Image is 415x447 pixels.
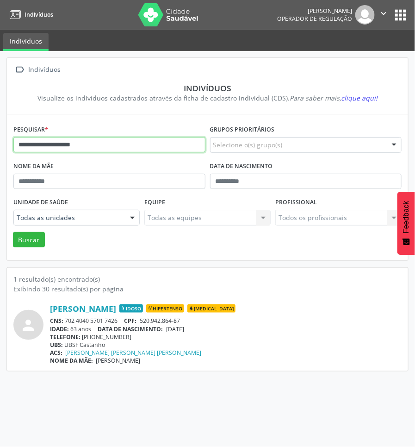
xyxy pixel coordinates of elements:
span: Idoso [119,304,143,313]
span: Operador de regulação [277,15,352,23]
div: 63 anos [50,325,402,333]
div: Exibindo 30 resultado(s) por página [13,284,402,294]
span: Todas as unidades [17,213,121,222]
span: IDADE: [50,325,69,333]
div: 702 4040 5701 7426 [50,317,402,325]
a: Indivíduos [3,33,49,51]
i: Para saber mais, [290,94,378,102]
span: 520.942.864-87 [140,317,180,325]
span: NOME DA MÃE: [50,357,93,365]
div: Indivíduos [20,83,395,93]
span: CNS: [50,317,63,325]
a:  Indivíduos [13,63,62,76]
div: UBSF Castanho [50,341,402,349]
label: Profissional [275,195,317,210]
i:  [378,8,389,19]
span: [PERSON_NAME] [96,357,141,365]
span: DATA DE NASCIMENTO: [98,325,163,333]
label: Nome da mãe [13,159,54,174]
button: Feedback - Mostrar pesquisa [397,192,415,255]
button: apps [392,7,409,23]
div: Visualize os indivíduos cadastrados através da ficha de cadastro individual (CDS). [20,93,395,103]
span: Selecione o(s) grupo(s) [213,140,283,150]
i:  [13,63,27,76]
button:  [375,5,392,25]
label: Data de nascimento [210,159,273,174]
label: Unidade de saúde [13,195,68,210]
span: Feedback [402,201,410,233]
div: 1 resultado(s) encontrado(s) [13,274,402,284]
span: Indivíduos [25,11,53,19]
div: [PHONE_NUMBER] [50,333,402,341]
label: Grupos prioritários [210,123,275,137]
div: Indivíduos [27,63,62,76]
a: [PERSON_NAME] [50,303,116,314]
span: [MEDICAL_DATA] [187,304,235,313]
label: Pesquisar [13,123,48,137]
a: Indivíduos [6,7,53,22]
button: Buscar [13,232,45,248]
span: UBS: [50,341,63,349]
i: person [20,317,37,334]
img: img [355,5,375,25]
span: clique aqui! [341,94,378,102]
span: Hipertenso [146,304,184,313]
span: [DATE] [166,325,184,333]
span: CPF: [124,317,137,325]
div: [PERSON_NAME] [277,7,352,15]
span: TELEFONE: [50,333,81,341]
a: [PERSON_NAME] [PERSON_NAME] [PERSON_NAME] [66,349,202,357]
label: Equipe [144,195,165,210]
span: ACS: [50,349,62,357]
